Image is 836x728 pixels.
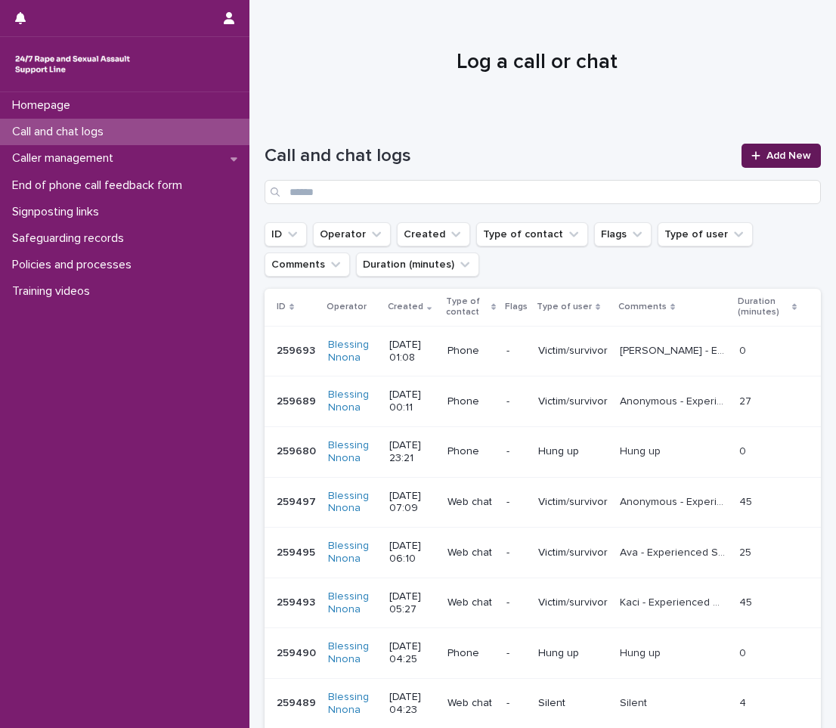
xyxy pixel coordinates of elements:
[594,222,652,246] button: Flags
[739,442,749,458] p: 0
[277,442,319,458] p: 259680
[447,697,494,710] p: Web chat
[328,640,377,666] a: Blessing Nnona
[739,593,755,609] p: 45
[538,445,608,458] p: Hung up
[389,540,435,565] p: [DATE] 06:10
[389,490,435,516] p: [DATE] 07:09
[742,144,821,168] a: Add New
[328,490,377,516] a: Blessing Nnona
[766,150,811,161] span: Add New
[277,342,318,358] p: 259693
[538,596,608,609] p: Victim/survivor
[389,640,435,666] p: [DATE] 04:25
[313,222,391,246] button: Operator
[328,590,377,616] a: Blessing Nnona
[328,389,377,414] a: Blessing Nnona
[506,697,526,710] p: -
[389,389,435,414] p: [DATE] 00:11
[328,439,377,465] a: Blessing Nnona
[328,339,377,364] a: Blessing Nnona
[265,628,821,679] tr: 259490259490 Blessing Nnona [DATE] 04:25Phone-Hung upHung upHung up 00
[265,528,821,578] tr: 259495259495 Blessing Nnona [DATE] 06:10Web chat-Victim/survivorAva - Experienced SV, explored fe...
[620,694,650,710] p: Silent
[620,593,729,609] p: Kaci - Experienced CSA, empowered, explored feelings, provided emotional support, provided inform...
[389,691,435,717] p: [DATE] 04:23
[538,547,608,559] p: Victim/survivor
[505,299,528,315] p: Flags
[265,50,810,76] h1: Log a call or chat
[447,445,494,458] p: Phone
[658,222,753,246] button: Type of user
[506,496,526,509] p: -
[265,477,821,528] tr: 259497259497 Blessing Nnona [DATE] 07:09Web chat-Victim/survivorAnonymous - Experienced SV, explo...
[739,544,754,559] p: 25
[739,342,749,358] p: 0
[506,445,526,458] p: -
[506,647,526,660] p: -
[6,178,194,193] p: End of phone call feedback form
[6,231,136,246] p: Safeguarding records
[277,593,318,609] p: 259493
[265,326,821,376] tr: 259693259693 Blessing Nnona [DATE] 01:08Phone-Victim/survivor[PERSON_NAME] - Experienced SV, expl...
[397,222,470,246] button: Created
[447,647,494,660] p: Phone
[506,345,526,358] p: -
[6,205,111,219] p: Signposting links
[506,596,526,609] p: -
[538,647,608,660] p: Hung up
[6,258,144,272] p: Policies and processes
[389,590,435,616] p: [DATE] 05:27
[738,293,788,321] p: Duration (minutes)
[6,284,102,299] p: Training videos
[389,339,435,364] p: [DATE] 01:08
[447,345,494,358] p: Phone
[265,376,821,427] tr: 259689259689 Blessing Nnona [DATE] 00:11Phone-Victim/survivorAnonymous - Experienced SV, explored...
[265,222,307,246] button: ID
[265,426,821,477] tr: 259680259680 Blessing Nnona [DATE] 23:21Phone-Hung upHung upHung up 00
[506,395,526,408] p: -
[538,345,608,358] p: Victim/survivor
[265,180,821,204] input: Search
[328,691,377,717] a: Blessing Nnona
[739,694,749,710] p: 4
[538,697,608,710] p: Silent
[447,496,494,509] p: Web chat
[265,578,821,628] tr: 259493259493 Blessing Nnona [DATE] 05:27Web chat-Victim/survivorKaci - Experienced CSA, empowered...
[739,493,755,509] p: 45
[739,644,749,660] p: 0
[388,299,423,315] p: Created
[277,299,286,315] p: ID
[265,252,350,277] button: Comments
[327,299,367,315] p: Operator
[356,252,479,277] button: Duration (minutes)
[277,644,319,660] p: 259490
[265,145,732,167] h1: Call and chat logs
[277,694,319,710] p: 259489
[538,496,608,509] p: Victim/survivor
[620,442,664,458] p: Hung up
[12,49,133,79] img: rhQMoQhaT3yELyF149Cw
[277,493,319,509] p: 259497
[447,547,494,559] p: Web chat
[447,395,494,408] p: Phone
[277,544,318,559] p: 259495
[277,392,319,408] p: 259689
[620,342,729,358] p: David - Experienced SV, explored feelings, provided emotional support, empowered, explored option...
[620,392,729,408] p: Anonymous - Experienced SV, explored feelings, provided emotional support, empowered, explored op...
[620,644,664,660] p: Hung up
[618,299,667,315] p: Comments
[6,151,125,166] p: Caller management
[538,395,608,408] p: Victim/survivor
[328,540,377,565] a: Blessing Nnona
[620,493,729,509] p: Anonymous - Experienced SV, explored feelings, chatter was in a flashback, chat was pending.
[6,125,116,139] p: Call and chat logs
[447,596,494,609] p: Web chat
[389,439,435,465] p: [DATE] 23:21
[537,299,592,315] p: Type of user
[476,222,588,246] button: Type of contact
[6,98,82,113] p: Homepage
[739,392,754,408] p: 27
[446,293,488,321] p: Type of contact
